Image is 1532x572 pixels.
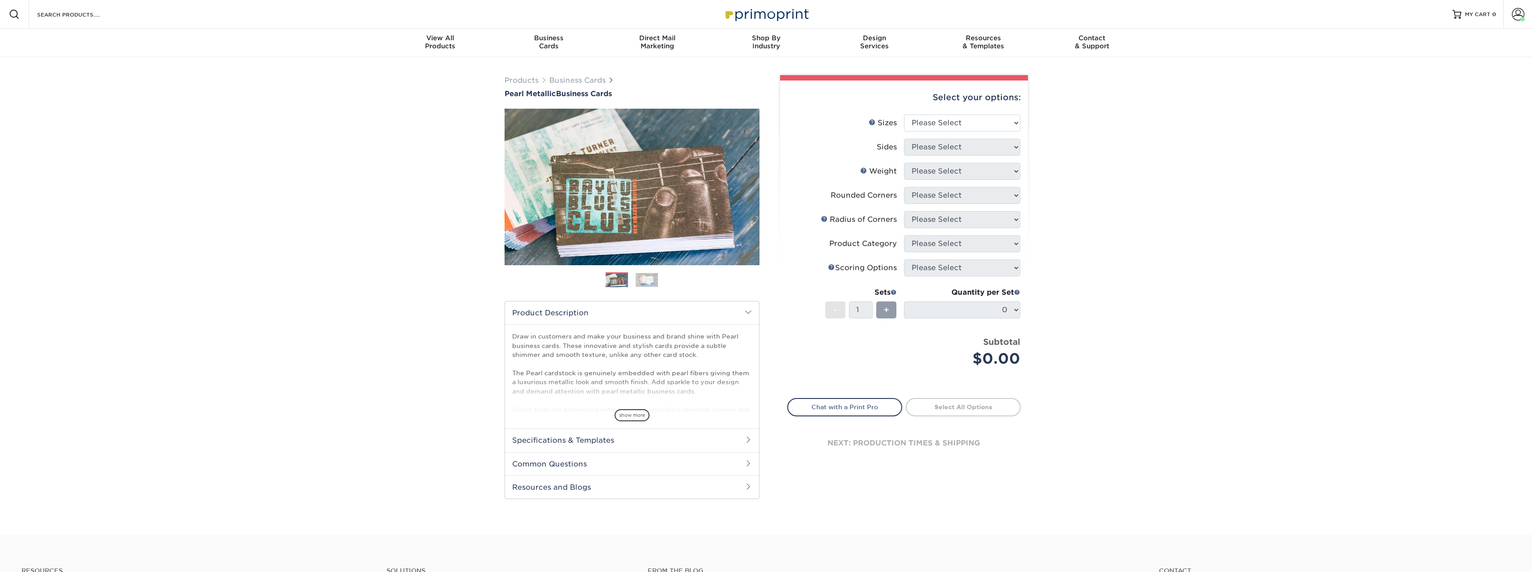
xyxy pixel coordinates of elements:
[1038,29,1146,57] a: Contact& Support
[904,287,1020,298] div: Quantity per Set
[906,398,1021,416] a: Select All Options
[833,303,837,317] span: -
[386,34,495,50] div: Products
[386,29,495,57] a: View AllProducts
[712,29,820,57] a: Shop ByIndustry
[1492,11,1496,17] span: 0
[36,9,123,20] input: SEARCH PRODUCTS.....
[825,287,897,298] div: Sets
[911,348,1020,369] div: $0.00
[636,273,658,287] img: Business Cards 02
[505,59,760,314] img: Pearl Metallic 01
[721,4,811,24] img: Primoprint
[712,34,820,50] div: Industry
[983,337,1020,347] strong: Subtotal
[787,416,1021,470] div: next: production times & shipping
[606,269,628,292] img: Business Cards 01
[505,76,539,85] a: Products
[869,118,897,128] div: Sizes
[549,76,606,85] a: Business Cards
[929,29,1038,57] a: Resources& Templates
[494,29,603,57] a: BusinessCards
[386,34,495,42] span: View All
[1038,34,1146,42] span: Contact
[829,238,897,249] div: Product Category
[1038,34,1146,50] div: & Support
[505,89,556,98] span: Pearl Metallic
[505,452,759,475] h2: Common Questions
[831,190,897,201] div: Rounded Corners
[505,89,760,98] a: Pearl MetallicBusiness Cards
[820,34,929,42] span: Design
[860,166,897,177] div: Weight
[603,34,712,50] div: Marketing
[820,34,929,50] div: Services
[787,81,1021,114] div: Select your options:
[494,34,603,50] div: Cards
[505,89,760,98] h1: Business Cards
[494,34,603,42] span: Business
[505,475,759,499] h2: Resources and Blogs
[603,29,712,57] a: Direct MailMarketing
[1465,11,1490,18] span: MY CART
[787,398,902,416] a: Chat with a Print Pro
[615,409,649,421] span: show more
[505,428,759,452] h2: Specifications & Templates
[828,263,897,273] div: Scoring Options
[883,303,889,317] span: +
[603,34,712,42] span: Direct Mail
[929,34,1038,42] span: Resources
[877,142,897,153] div: Sides
[505,301,759,324] h2: Product Description
[821,214,897,225] div: Radius of Corners
[820,29,929,57] a: DesignServices
[512,332,752,496] p: Draw in customers and make your business and brand shine with Pearl business cards. These innovat...
[712,34,820,42] span: Shop By
[929,34,1038,50] div: & Templates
